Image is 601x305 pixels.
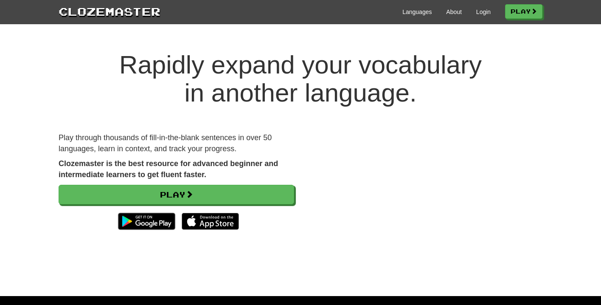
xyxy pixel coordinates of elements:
[114,209,180,234] img: Get it on Google Play
[182,213,239,230] img: Download_on_the_App_Store_Badge_US-UK_135x40-25178aeef6eb6b83b96f5f2d004eda3bffbb37122de64afbaef7...
[402,8,432,16] a: Languages
[446,8,462,16] a: About
[59,159,278,179] strong: Clozemaster is the best resource for advanced beginner and intermediate learners to get fluent fa...
[59,133,294,154] p: Play through thousands of fill-in-the-blank sentences in over 50 languages, learn in context, and...
[476,8,491,16] a: Login
[59,185,294,204] a: Play
[59,3,160,19] a: Clozemaster
[505,4,542,19] a: Play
